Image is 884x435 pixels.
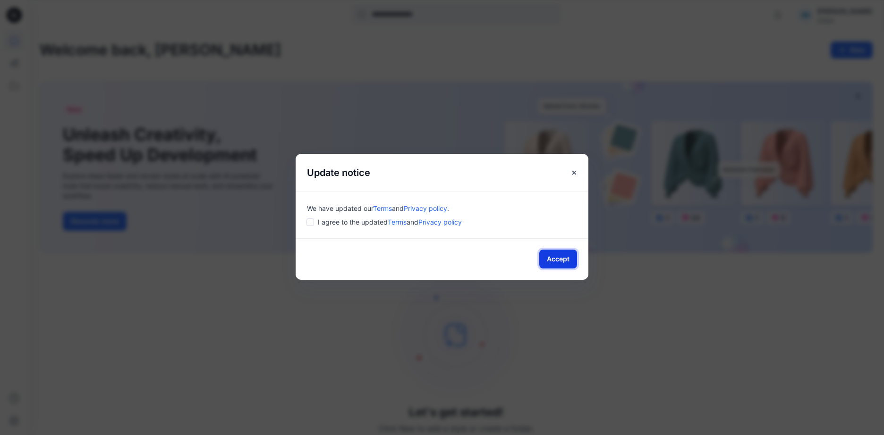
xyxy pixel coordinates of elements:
[407,218,418,226] span: and
[404,204,447,212] a: Privacy policy
[296,154,382,192] h5: Update notice
[318,217,462,227] span: I agree to the updated
[373,204,392,212] a: Terms
[392,204,404,212] span: and
[539,250,577,268] button: Accept
[566,164,583,181] button: Close
[418,218,462,226] a: Privacy policy
[307,203,577,213] div: We have updated our .
[388,218,407,226] a: Terms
